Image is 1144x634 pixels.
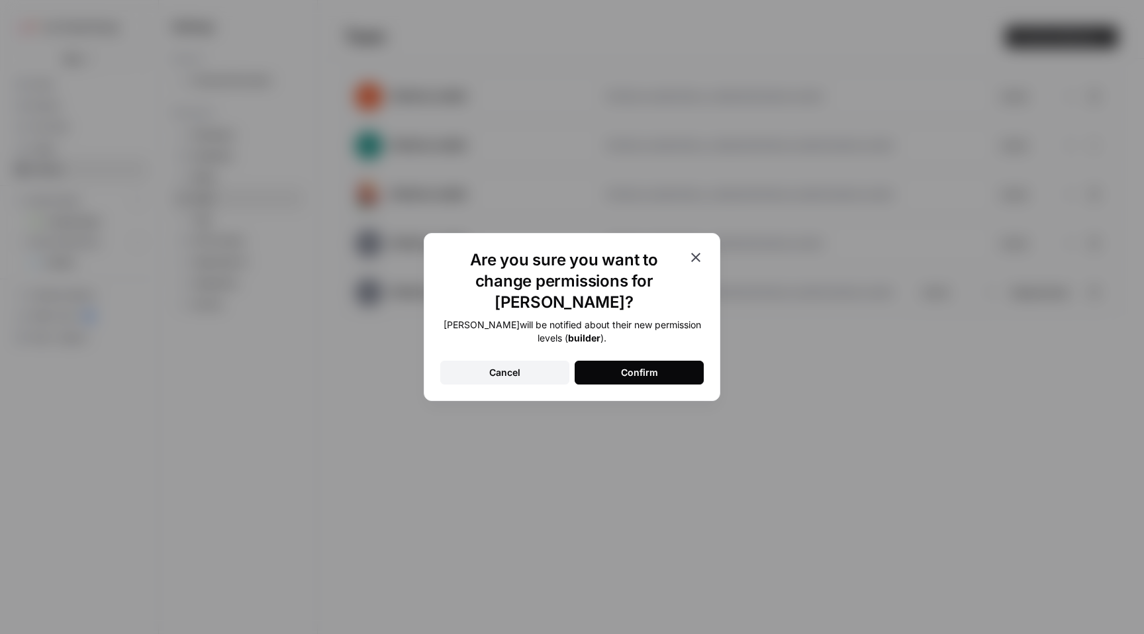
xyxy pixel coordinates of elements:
[440,361,569,385] button: Cancel
[440,249,688,313] h1: Are you sure you want to change permissions for [PERSON_NAME]?
[489,366,520,379] div: Cancel
[621,366,658,379] div: Confirm
[575,361,704,385] button: Confirm
[440,318,704,345] div: [PERSON_NAME] will be notified about their new permission levels ( ).
[568,332,600,343] b: builder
